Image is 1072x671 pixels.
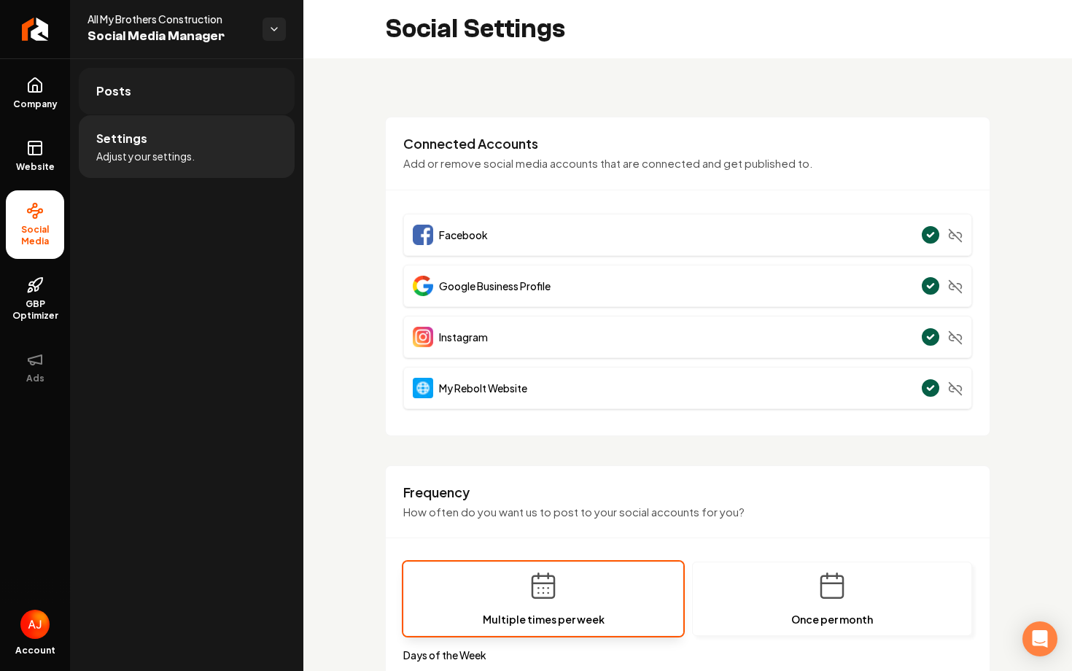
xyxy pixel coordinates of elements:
[6,128,64,185] a: Website
[403,484,972,501] h3: Frequency
[22,18,49,41] img: Rebolt Logo
[6,265,64,333] a: GBP Optimizer
[7,98,63,110] span: Company
[96,82,131,100] span: Posts
[79,68,295,115] a: Posts
[6,298,64,322] span: GBP Optimizer
[413,276,433,296] img: Google
[413,225,433,245] img: Facebook
[20,610,50,639] button: Open user button
[20,610,50,639] img: Austin Jellison
[403,504,972,521] p: How often do you want us to post to your social accounts for you?
[6,65,64,122] a: Company
[15,645,55,656] span: Account
[403,135,972,152] h3: Connected Accounts
[6,339,64,396] button: Ads
[6,224,64,247] span: Social Media
[439,330,488,344] span: Instagram
[403,648,972,662] label: Days of the Week
[96,149,195,163] span: Adjust your settings.
[1022,621,1057,656] div: Open Intercom Messenger
[692,562,972,636] button: Once per month
[88,12,251,26] span: All My Brothers Construction
[439,279,551,293] span: Google Business Profile
[96,130,147,147] span: Settings
[385,15,565,44] h2: Social Settings
[439,381,527,395] span: My Rebolt Website
[20,373,50,384] span: Ads
[10,161,61,173] span: Website
[88,26,251,47] span: Social Media Manager
[403,155,972,172] p: Add or remove social media accounts that are connected and get published to.
[413,378,433,398] img: Website
[403,562,683,636] button: Multiple times per week
[439,228,488,242] span: Facebook
[413,327,433,347] img: Instagram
